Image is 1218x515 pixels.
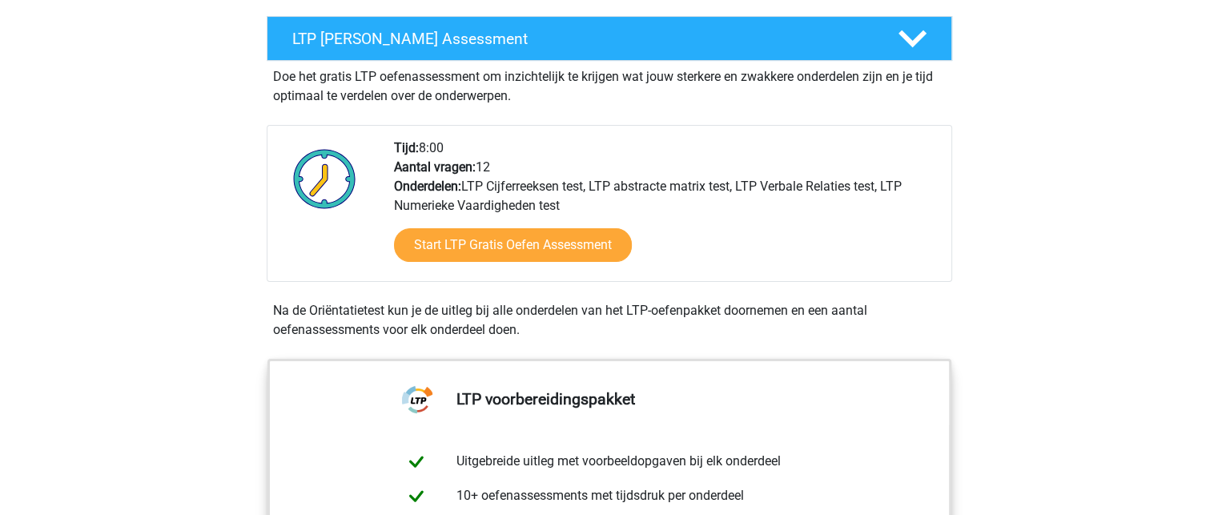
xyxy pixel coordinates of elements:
[382,139,951,281] div: 8:00 12 LTP Cijferreeksen test, LTP abstracte matrix test, LTP Verbale Relaties test, LTP Numerie...
[284,139,365,219] img: Klok
[394,179,461,194] b: Onderdelen:
[260,16,959,61] a: LTP [PERSON_NAME] Assessment
[292,30,872,48] h4: LTP [PERSON_NAME] Assessment
[394,159,476,175] b: Aantal vragen:
[394,140,419,155] b: Tijd:
[267,301,952,340] div: Na de Oriëntatietest kun je de uitleg bij alle onderdelen van het LTP-oefenpakket doornemen en ee...
[394,228,632,262] a: Start LTP Gratis Oefen Assessment
[267,61,952,106] div: Doe het gratis LTP oefenassessment om inzichtelijk te krijgen wat jouw sterkere en zwakkere onder...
